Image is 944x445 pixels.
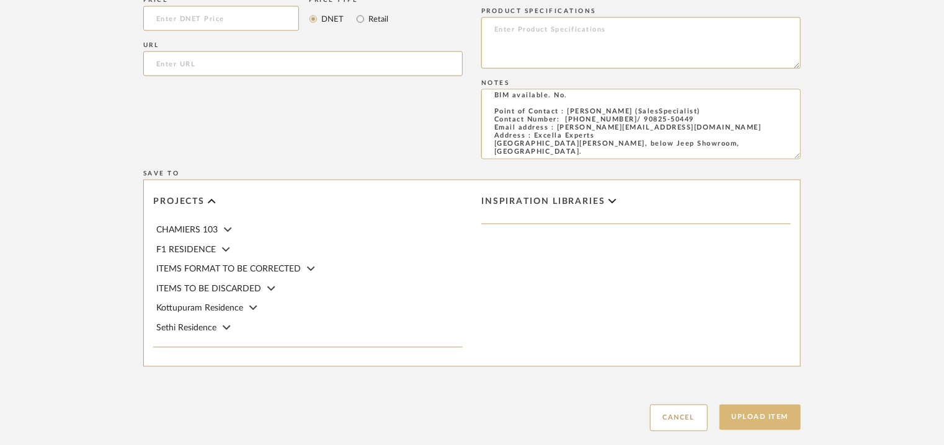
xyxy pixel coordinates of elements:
label: Retail [368,12,389,26]
input: Enter DNET Price [143,6,299,31]
button: Upload Item [719,405,801,430]
span: Sethi Residence [156,324,216,333]
span: ITEMS TO BE DISCARDED [156,285,261,294]
div: Product Specifications [481,7,801,15]
div: Notes [481,79,801,87]
span: Kottupuram Residence [156,304,243,313]
label: DNET [321,12,344,26]
span: Projects [153,197,205,208]
span: F1 RESIDENCE [156,246,216,255]
span: Inspiration libraries [481,197,605,208]
span: CHAMIERS 103 [156,226,218,235]
div: Save To [143,170,801,177]
button: Cancel [650,405,708,431]
div: URL [143,42,463,49]
span: ITEMS FORMAT TO BE CORRECTED [156,265,301,274]
input: Enter URL [143,51,463,76]
mat-radio-group: Select price type [309,6,389,31]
